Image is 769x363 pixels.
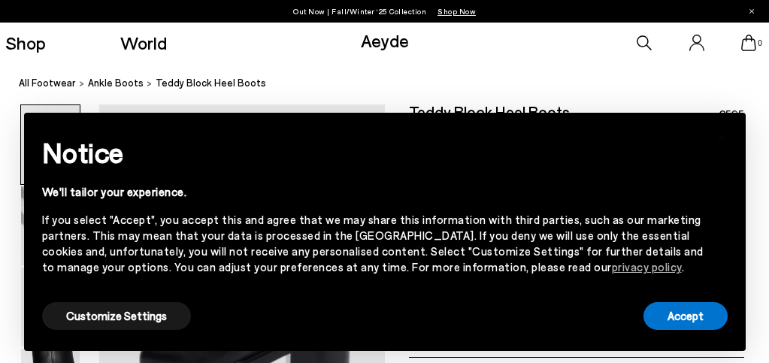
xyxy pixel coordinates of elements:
[612,260,682,274] a: privacy policy
[42,212,704,275] div: If you select "Accept", you accept this and agree that we may share this information with third p...
[643,302,728,330] button: Accept
[42,302,191,330] button: Customize Settings
[42,184,704,200] div: We'll tailor your experience.
[716,124,727,146] span: ×
[42,133,704,172] h2: Notice
[704,117,740,153] button: Close this notice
